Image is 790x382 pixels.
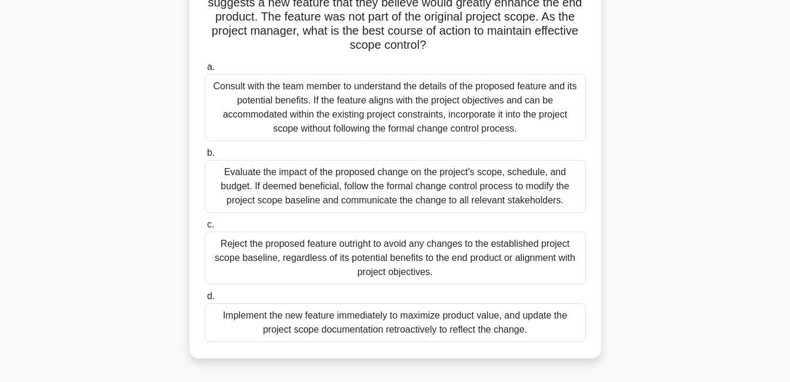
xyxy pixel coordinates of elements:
div: Evaluate the impact of the proposed change on the project's scope, schedule, and budget. If deeme... [205,160,586,213]
div: Reject the proposed feature outright to avoid any changes to the established project scope baseli... [205,232,586,284]
span: a. [207,62,215,72]
span: b. [207,148,215,158]
span: c. [207,219,214,229]
span: d. [207,291,215,301]
div: Implement the new feature immediately to maximize product value, and update the project scope doc... [205,303,586,342]
div: Consult with the team member to understand the details of the proposed feature and its potential ... [205,74,586,141]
